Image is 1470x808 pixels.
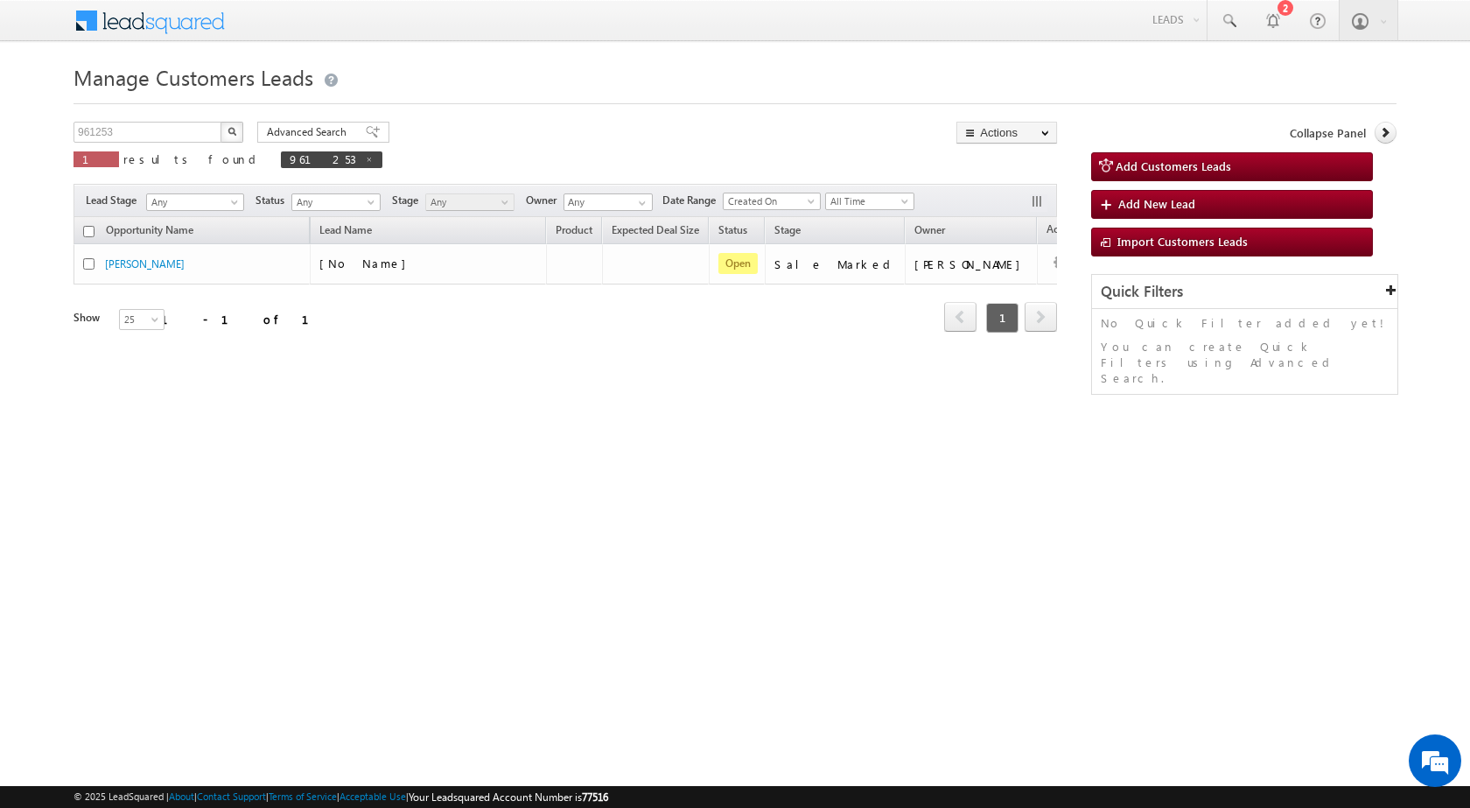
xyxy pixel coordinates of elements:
[914,223,945,236] span: Owner
[426,194,509,210] span: Any
[169,790,194,802] a: About
[1290,125,1366,141] span: Collapse Panel
[724,193,815,209] span: Created On
[105,257,185,271] a: [PERSON_NAME]
[1116,158,1231,173] span: Add Customers Leads
[106,223,193,236] span: Opportunity Name
[603,221,708,243] a: Expected Deal Size
[723,193,821,210] a: Created On
[267,124,352,140] span: Advanced Search
[710,221,756,243] a: Status
[269,790,337,802] a: Terms of Service
[311,221,381,243] span: Lead Name
[1092,275,1397,309] div: Quick Filters
[956,122,1057,144] button: Actions
[147,194,238,210] span: Any
[97,221,202,243] a: Opportunity Name
[146,193,244,211] a: Any
[292,194,375,210] span: Any
[119,309,164,330] a: 25
[86,193,143,208] span: Lead Stage
[944,302,976,332] span: prev
[1118,196,1195,211] span: Add New Lead
[1101,339,1389,386] p: You can create Quick Filters using Advanced Search.
[612,223,699,236] span: Expected Deal Size
[526,193,563,208] span: Owner
[1101,315,1389,331] p: No Quick Filter added yet!
[255,193,291,208] span: Status
[227,127,236,136] img: Search
[944,304,976,332] a: prev
[1038,220,1090,242] span: Actions
[392,193,425,208] span: Stage
[825,193,914,210] a: All Time
[986,303,1018,333] span: 1
[662,193,723,208] span: Date Range
[319,256,415,271] span: [No Name]
[425,193,514,211] a: Any
[914,256,1029,272] div: [PERSON_NAME]
[582,790,608,804] span: 77516
[291,193,381,211] a: Any
[826,193,909,209] span: All Time
[774,223,801,236] span: Stage
[563,193,653,211] input: Type to Search
[123,151,262,166] span: results found
[83,226,94,237] input: Check all records
[718,253,758,274] span: Open
[556,223,592,236] span: Product
[73,310,105,326] div: Show
[629,194,651,212] a: Show All Items
[82,151,110,166] span: 1
[73,789,608,805] span: © 2025 LeadSquared | | | | |
[766,221,809,243] a: Stage
[1025,302,1057,332] span: next
[1117,234,1248,249] span: Import Customers Leads
[161,309,330,329] div: 1 - 1 of 1
[774,256,897,272] div: Sale Marked
[290,151,356,166] span: 961253
[73,63,313,91] span: Manage Customers Leads
[339,790,406,802] a: Acceptable Use
[1025,304,1057,332] a: next
[197,790,266,802] a: Contact Support
[409,790,608,804] span: Your Leadsquared Account Number is
[120,312,166,327] span: 25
